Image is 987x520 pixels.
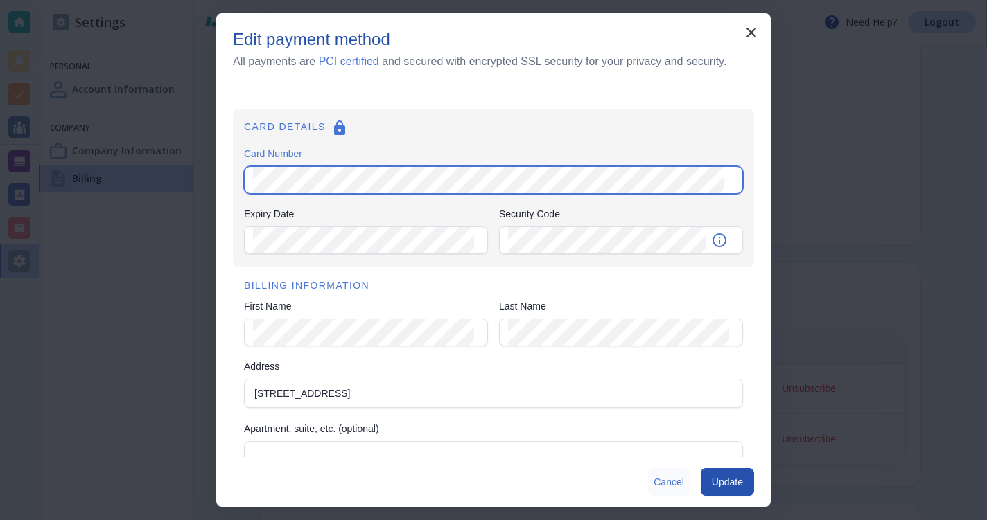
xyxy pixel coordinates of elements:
[233,53,726,70] h6: All payments are and secured with encrypted SSL security for your privacy and security.
[711,232,728,249] svg: Security code is the 3-4 digit number on the back of your card
[499,299,743,313] label: Last Name
[233,30,390,50] h5: Edit payment method
[319,55,379,67] a: PCI certified
[648,468,690,496] button: Cancel
[244,147,743,161] label: Card Number
[701,468,754,496] button: Update
[244,299,488,313] label: First Name
[244,359,743,373] label: Address
[244,278,743,294] h6: BILLING INFORMATION
[244,207,488,221] label: Expiry Date
[244,120,743,141] h6: CARD DETAILS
